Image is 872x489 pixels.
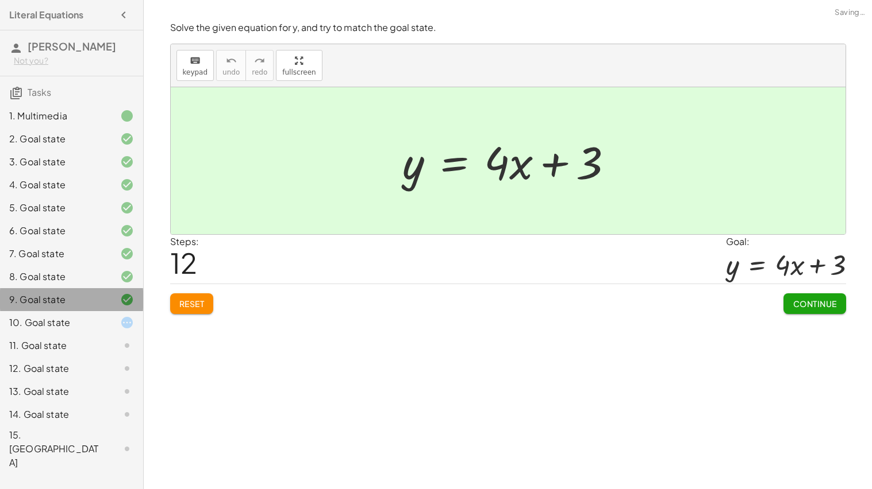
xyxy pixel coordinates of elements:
div: 7. Goal state [9,247,102,261]
div: 15. [GEOGRAPHIC_DATA] [9,428,102,469]
i: Task finished and correct. [120,178,134,192]
i: Task not started. [120,385,134,398]
span: 12 [170,245,197,280]
label: Steps: [170,235,199,247]
i: Task not started. [120,442,134,456]
span: keypad [183,68,208,76]
i: undo [226,54,237,68]
h4: Literal Equations [9,8,83,22]
div: 4. Goal state [9,178,102,192]
button: keyboardkeypad [176,50,214,81]
i: Task finished and correct. [120,270,134,284]
span: Saving… [835,7,865,18]
i: Task finished and correct. [120,155,134,169]
i: Task not started. [120,362,134,375]
div: 13. Goal state [9,385,102,398]
div: 10. Goal state [9,316,102,329]
span: Tasks [28,86,51,98]
i: Task finished and correct. [120,293,134,306]
span: Reset [179,298,205,309]
i: Task finished and correct. [120,247,134,261]
div: 2. Goal state [9,132,102,146]
button: undoundo [216,50,246,81]
div: 6. Goal state [9,224,102,238]
button: redoredo [245,50,274,81]
i: Task finished. [120,109,134,123]
i: Task not started. [120,407,134,421]
i: Task started. [120,316,134,329]
span: undo [222,68,240,76]
i: redo [254,54,265,68]
span: fullscreen [282,68,316,76]
div: 9. Goal state [9,293,102,306]
button: Reset [170,293,214,314]
div: 14. Goal state [9,407,102,421]
div: Not you? [14,55,134,67]
div: 3. Goal state [9,155,102,169]
div: 12. Goal state [9,362,102,375]
button: fullscreen [276,50,322,81]
span: [PERSON_NAME] [28,40,116,53]
div: 1. Multimedia [9,109,102,123]
span: redo [252,68,267,76]
div: Goal: [726,235,846,249]
div: 8. Goal state [9,270,102,284]
button: Continue [783,293,846,314]
i: keyboard [190,54,201,68]
i: Task finished and correct. [120,224,134,238]
div: 11. Goal state [9,339,102,352]
p: Solve the given equation for y, and try to match the goal state. [170,21,846,34]
i: Task finished and correct. [120,132,134,146]
i: Task not started. [120,339,134,352]
span: Continue [793,298,836,309]
i: Task finished and correct. [120,201,134,215]
div: 5. Goal state [9,201,102,215]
